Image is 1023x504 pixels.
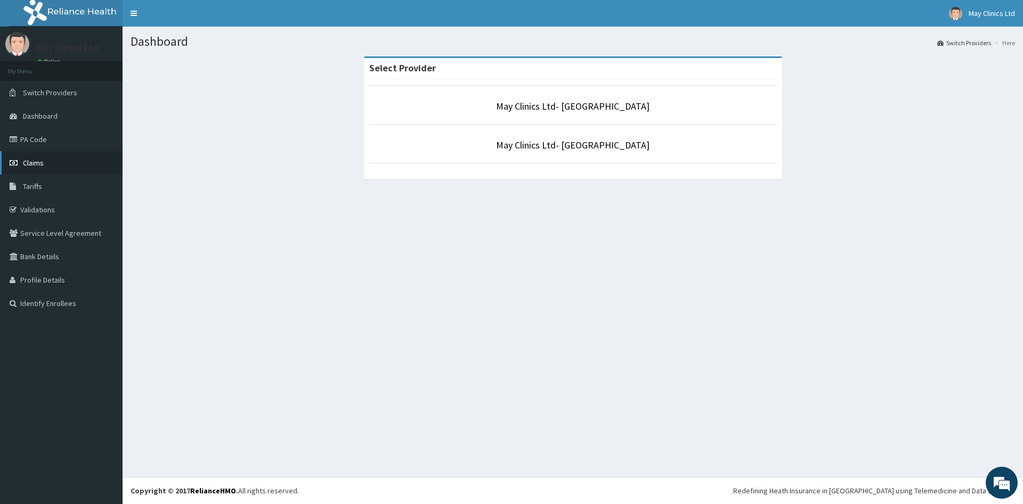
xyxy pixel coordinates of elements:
[969,9,1015,18] span: May Clinics Ltd
[37,58,63,65] a: Online
[131,35,1015,48] h1: Dashboard
[190,486,236,495] a: RelianceHMO
[992,38,1015,47] li: Here
[23,181,42,191] span: Tariffs
[937,38,991,47] a: Switch Providers
[496,139,649,151] a: May Clinics Ltd- [GEOGRAPHIC_DATA]
[37,43,99,53] p: May Clinics Ltd
[123,477,1023,504] footer: All rights reserved.
[496,100,649,112] a: May Clinics Ltd- [GEOGRAPHIC_DATA]
[23,158,44,168] span: Claims
[5,32,29,56] img: User Image
[131,486,238,495] strong: Copyright © 2017 .
[949,7,962,20] img: User Image
[23,111,58,121] span: Dashboard
[369,62,436,74] strong: Select Provider
[23,88,77,97] span: Switch Providers
[733,485,1015,496] div: Redefining Heath Insurance in [GEOGRAPHIC_DATA] using Telemedicine and Data Science!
